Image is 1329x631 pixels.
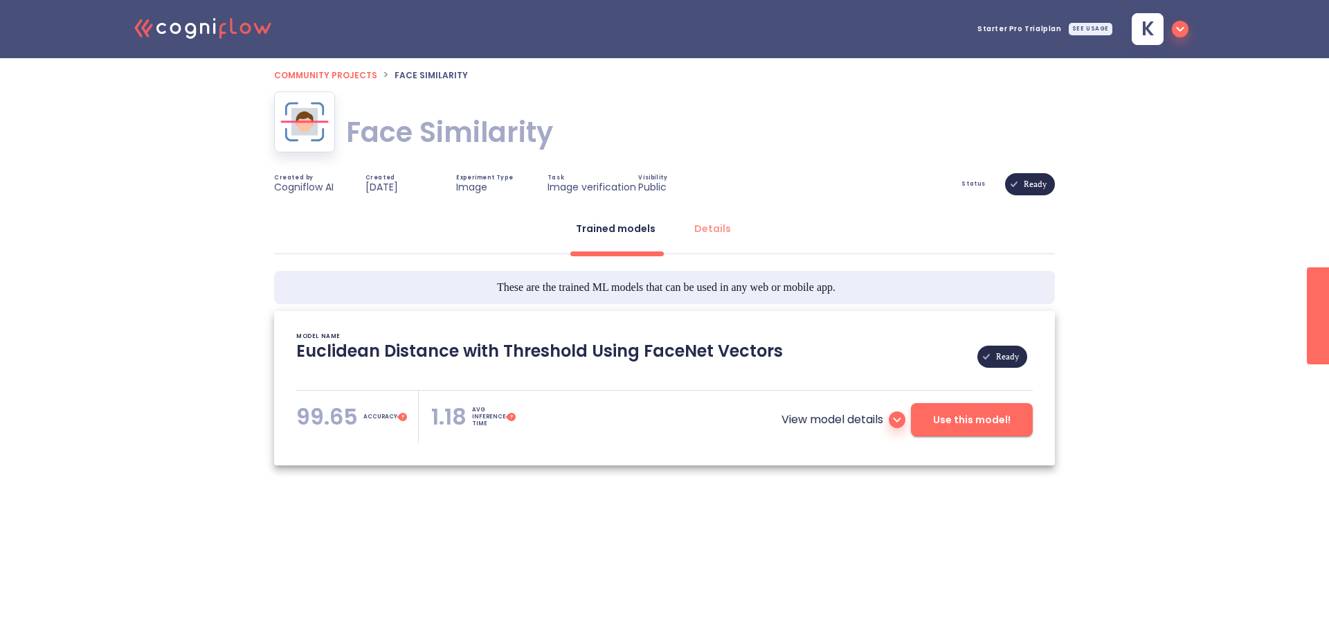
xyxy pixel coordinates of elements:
[431,403,467,431] p: 1.18
[472,407,505,427] p: AVG INFERENCE TIME
[961,181,986,187] span: Status
[576,222,656,235] div: Trained models
[456,175,513,181] span: Experiment Type
[274,175,314,181] span: Created by
[363,414,397,420] p: ACCURACY
[548,175,564,181] span: Task
[1141,19,1155,39] span: k
[638,175,667,181] span: Visibility
[933,411,1011,429] span: Use this model!
[456,181,487,193] p: Image
[977,26,1062,33] span: Starter Pro Trial plan
[274,181,334,193] p: Cogniflow AI
[365,181,398,193] p: [DATE]
[638,181,667,193] p: Public
[510,414,513,421] tspan: ?
[497,279,835,296] span: These are the trained ML models that can be used in any web or mobile app.
[395,69,468,81] span: Face Similarity
[346,113,553,152] h1: Face Similarity
[296,340,783,373] p: Euclidean Distance with Threshold Using FaceNet Vectors
[274,69,377,81] span: Community projects
[988,307,1027,407] span: Ready
[911,403,1033,436] button: Use this model!
[280,98,329,146] img: Face Similarity
[274,66,377,82] a: Community projects
[1015,134,1055,234] span: Ready
[781,411,883,428] p: View model details
[1121,9,1194,49] button: k
[548,181,636,193] p: Image verification
[1069,23,1112,35] div: SEE USAGE
[401,414,404,421] tspan: ?
[694,222,731,235] div: Details
[383,66,389,83] li: >
[296,403,358,431] p: 99.65
[296,333,341,340] p: MODEL NAME
[365,175,395,181] span: Created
